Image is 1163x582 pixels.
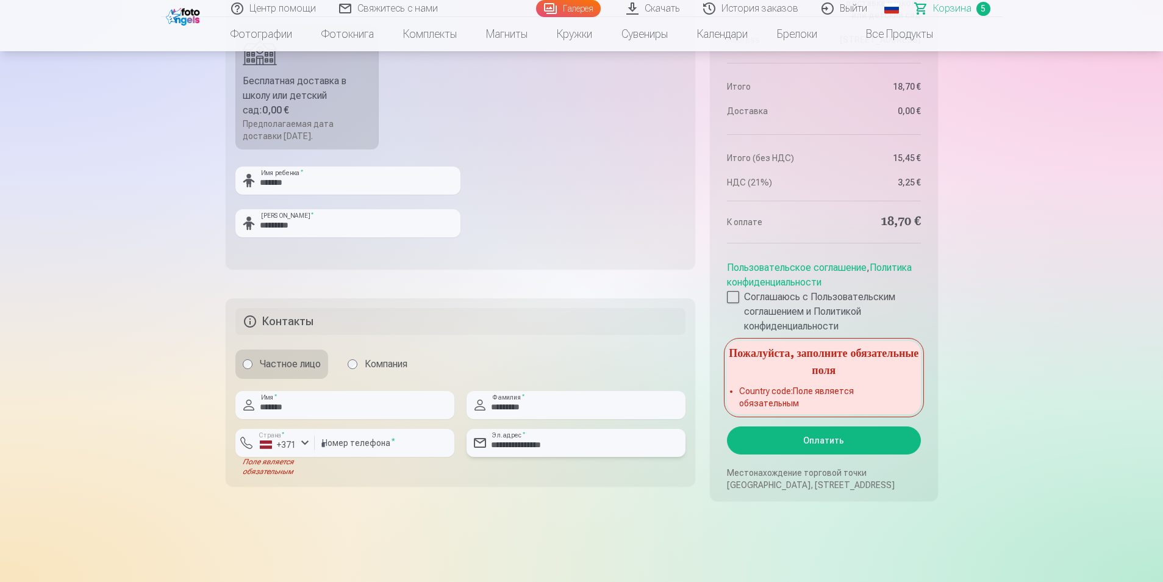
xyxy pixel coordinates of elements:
[832,17,948,51] a: Все продукты
[216,17,307,51] a: Фотографии
[471,17,542,51] a: Магниты
[727,176,818,189] dt: НДС (21%)
[976,2,990,16] span: 5
[307,17,388,51] a: Фотокнига
[933,1,972,16] span: Корзина
[235,429,315,457] button: Страна*+371
[243,359,252,369] input: Частное лицо
[727,467,920,491] p: Местонахождение торговой точки [GEOGRAPHIC_DATA], [STREET_ADDRESS]
[727,341,920,380] h5: Пожалуйста, заполните обязательные поля
[260,439,296,451] div: +371
[682,17,762,51] a: Календари
[243,74,372,118] div: Бесплатная доставка в школу или детский сад :
[762,17,832,51] a: Брелоки
[255,431,288,440] label: Страна
[727,152,818,164] dt: Итого (без НДС)
[262,104,289,116] b: 0,00 €
[830,105,921,117] dd: 0,00 €
[235,457,315,476] div: Поле является обязательным
[727,426,920,454] button: Оплатить
[727,214,818,231] dt: К оплате
[235,350,328,379] label: Частное лицо
[340,350,415,379] label: Компания
[727,105,818,117] dt: Доставка
[727,81,818,93] dt: Итого
[243,118,372,142] div: Предполагаемая дата доставки [DATE].
[727,290,920,334] label: Соглашаюсь с Пользовательским соглашением и Политикой конфиденциальности
[235,308,686,335] h5: Контакты
[542,17,607,51] a: Кружки
[727,256,920,334] div: ,
[830,81,921,93] dd: 18,70 €
[166,5,203,26] img: /fa1
[830,214,921,231] dd: 18,70 €
[830,152,921,164] dd: 15,45 €
[830,176,921,189] dd: 3,25 €
[739,385,908,409] li: Country code : Поле является обязательным
[348,359,357,369] input: Компания
[388,17,471,51] a: Комплекты
[607,17,682,51] a: Сувениры
[727,262,867,273] a: Пользовательское соглашение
